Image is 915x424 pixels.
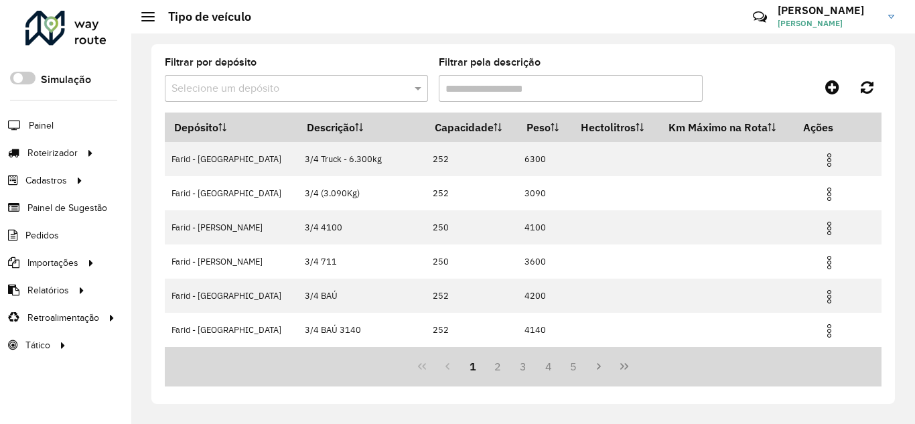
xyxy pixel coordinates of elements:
td: Farid - [GEOGRAPHIC_DATA] [165,142,298,176]
td: 3/4 Truck - 6.300kg [298,142,426,176]
td: 6300 [517,142,571,176]
td: Farid - [GEOGRAPHIC_DATA] [165,279,298,313]
th: Km Máximo na Rota [659,113,794,142]
span: Importações [27,256,78,270]
td: 252 [425,142,517,176]
button: Last Page [612,354,637,379]
td: 3/4 (3.090Kg) [298,176,426,210]
td: Farid - [GEOGRAPHIC_DATA] [165,313,298,347]
td: 4200 [517,279,571,313]
label: Simulação [41,72,91,88]
th: Hectolitros [571,113,659,142]
button: 1 [460,354,486,379]
td: Farid - [PERSON_NAME] [165,244,298,279]
h3: [PERSON_NAME] [778,4,878,17]
td: 252 [425,313,517,347]
td: 4140 [517,313,571,347]
td: 3/4 BAÚ [298,279,426,313]
td: 3600 [517,244,571,279]
span: Cadastros [25,173,67,188]
td: 250 [425,210,517,244]
h2: Tipo de veículo [155,9,251,24]
label: Filtrar pela descrição [439,54,541,70]
td: 252 [425,347,517,381]
button: 4 [536,354,561,379]
span: Relatórios [27,283,69,297]
td: 3100 [517,347,571,381]
th: Depósito [165,113,298,142]
button: 2 [485,354,510,379]
button: 5 [561,354,587,379]
td: 3/4 BAÚ 3140 [298,313,426,347]
th: Peso [517,113,571,142]
span: Retroalimentação [27,311,99,325]
span: Pedidos [25,228,59,242]
span: Painel de Sugestão [27,201,107,215]
td: Farid - [GEOGRAPHIC_DATA] [165,176,298,210]
td: 3/4 4100 [298,210,426,244]
td: 4100 [517,210,571,244]
th: Capacidade [425,113,517,142]
button: Next Page [586,354,612,379]
label: Filtrar por depósito [165,54,257,70]
th: Descrição [298,113,426,142]
td: 250 [425,244,517,279]
button: 3 [510,354,536,379]
span: [PERSON_NAME] [778,17,878,29]
td: 252 [425,176,517,210]
a: Contato Rápido [746,3,774,31]
td: 3090 [517,176,571,210]
span: Painel [29,119,54,133]
span: Roteirizador [27,146,78,160]
th: Ações [794,113,875,141]
td: Farid - [GEOGRAPHIC_DATA] [165,347,298,381]
td: 3/4 BAÚ FRETEIRO [298,347,426,381]
td: 3/4 711 [298,244,426,279]
td: 252 [425,279,517,313]
td: Farid - [PERSON_NAME] [165,210,298,244]
span: Tático [25,338,50,352]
